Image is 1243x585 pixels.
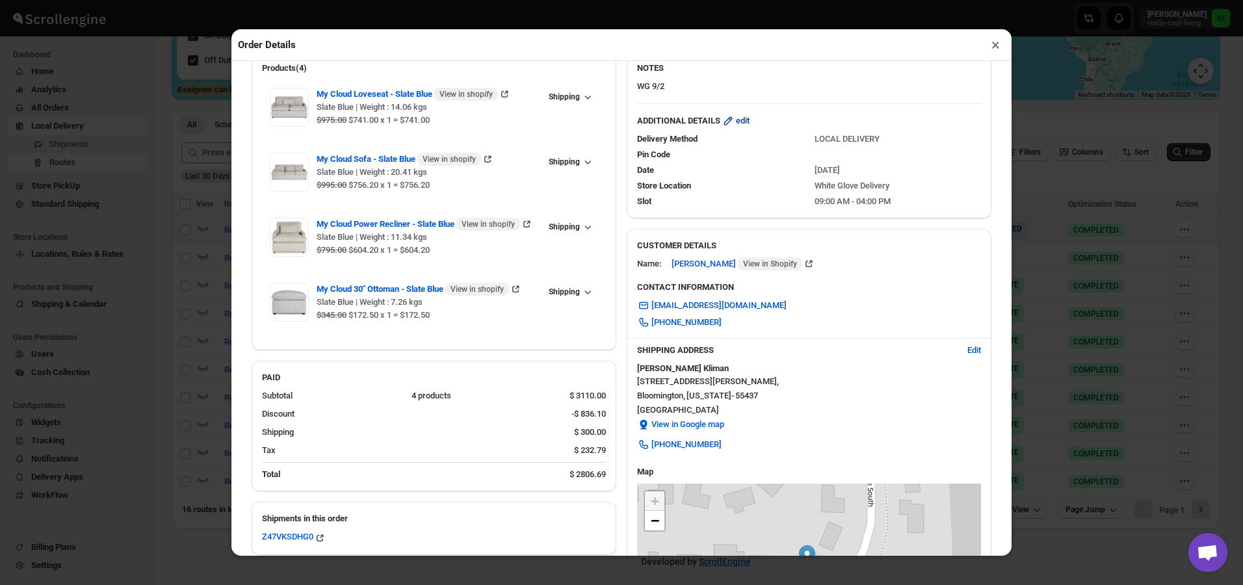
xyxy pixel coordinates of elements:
span: Slate Blue [317,167,354,177]
span: LOCAL DELIVERY [815,134,880,144]
span: $172.50 x 1 = $172.50 [347,310,430,320]
a: My Cloud 30" Ottoman - Slate Blue View in shopify [317,284,522,294]
span: | Weight : 20.41 kgs [354,167,427,177]
div: 4 products [412,389,560,402]
span: 09:00 AM - 04:00 PM [815,196,891,206]
h3: CONTACT INFORMATION [637,281,981,294]
span: View in shopify [451,284,504,294]
div: $ 300.00 [574,426,606,439]
div: Subtotal [262,389,401,402]
a: Zoom out [645,511,664,530]
button: Shipping [541,153,598,171]
span: Shipping [549,287,580,297]
span: Slate Blue [317,102,354,112]
button: Edit [960,340,989,361]
span: | Weight : 14.06 kgs [354,102,427,112]
span: Edit [967,344,981,357]
h2: PAID [262,371,606,384]
span: Pin Code [637,149,670,159]
span: My Cloud Power Recliner - Slate Blue [317,218,520,231]
div: -$ 836.10 [571,408,606,421]
button: Shipping [541,88,598,106]
span: My Cloud Loveseat - Slate Blue [317,88,498,101]
span: My Cloud Sofa - Slate Blue [317,153,481,166]
span: [DATE] [815,165,840,175]
button: edit [714,110,757,131]
span: + [651,493,659,509]
a: [PERSON_NAME] View in Shopify [672,259,815,268]
span: View in shopify [439,89,493,99]
strike: $795.00 [317,245,347,255]
div: Discount [262,408,561,421]
b: ADDITIONAL DETAILS [637,114,720,127]
span: Shipping [549,222,580,232]
span: Shipping [549,92,580,102]
span: View in Shopify [743,259,797,269]
b: Total [262,469,280,479]
a: [EMAIL_ADDRESS][DOMAIN_NAME] [629,295,794,316]
strike: $995.00 [317,180,347,190]
h2: Order Details [238,38,296,51]
h2: Shipments in this order [262,512,606,525]
span: [EMAIL_ADDRESS][DOMAIN_NAME] [651,299,787,312]
span: Store Location [637,181,691,190]
span: [PHONE_NUMBER] [651,316,722,329]
p: WG 9/2 [637,80,981,93]
span: Slate Blue [317,232,354,242]
span: White Glove Delivery [815,181,889,190]
button: Shipping [541,218,598,236]
img: Item [270,153,309,192]
span: View in shopify [462,219,515,229]
span: | Weight : 7.26 kgs [354,297,423,307]
span: View in shopify [423,154,476,164]
img: Marker [799,545,815,571]
strike: $975.00 [317,115,347,125]
span: | Weight : 11.34 kgs [354,232,427,242]
span: $604.20 x 1 = $604.20 [347,245,430,255]
img: Item [270,283,309,322]
span: [PERSON_NAME] [672,257,802,270]
a: Open chat [1188,533,1227,572]
div: Tax [262,444,564,457]
button: View in Google map [629,414,732,435]
span: Bloomington , [637,389,685,402]
h3: SHIPPING ADDRESS [637,344,957,357]
a: [PHONE_NUMBER] [629,434,729,455]
img: Item [270,88,309,127]
a: My Cloud Loveseat - Slate Blue View in shopify [317,89,511,99]
span: [STREET_ADDRESS][PERSON_NAME] , [637,375,779,388]
span: [GEOGRAPHIC_DATA] [637,404,981,417]
span: [PHONE_NUMBER] [651,438,722,451]
span: − [651,512,659,528]
span: Shipping [549,157,580,167]
h3: CUSTOMER DETAILS [637,239,981,252]
strike: $345.00 [317,310,347,320]
span: Date [637,165,654,175]
a: My Cloud Sofa - Slate Blue View in shopify [317,154,494,164]
a: [PHONE_NUMBER] [629,312,729,333]
span: $756.20 x 1 = $756.20 [347,180,430,190]
div: Shipping [262,426,564,439]
span: Delivery Method [637,134,698,144]
img: Item [270,218,309,257]
span: View in Google map [651,418,724,431]
span: Slate Blue [317,297,354,307]
span: 55437 [735,389,758,402]
span: My Cloud 30" Ottoman - Slate Blue [317,283,509,296]
a: My Cloud Power Recliner - Slate Blue View in shopify [317,219,533,229]
button: Z47VKSDHG0 [262,532,326,545]
h2: Products(4) [262,62,606,75]
div: $ 2806.69 [569,468,606,481]
button: × [986,36,1005,54]
b: [PERSON_NAME] Kliman [637,363,729,373]
span: [US_STATE] - [687,389,734,402]
div: Name: [637,257,661,270]
span: $741.00 x 1 = $741.00 [347,115,430,125]
div: $ 232.79 [574,444,606,457]
b: NOTES [637,63,664,73]
div: $ 3110.00 [569,389,606,402]
h3: Map [637,465,981,478]
span: Slot [637,196,651,206]
a: Zoom in [645,491,664,511]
